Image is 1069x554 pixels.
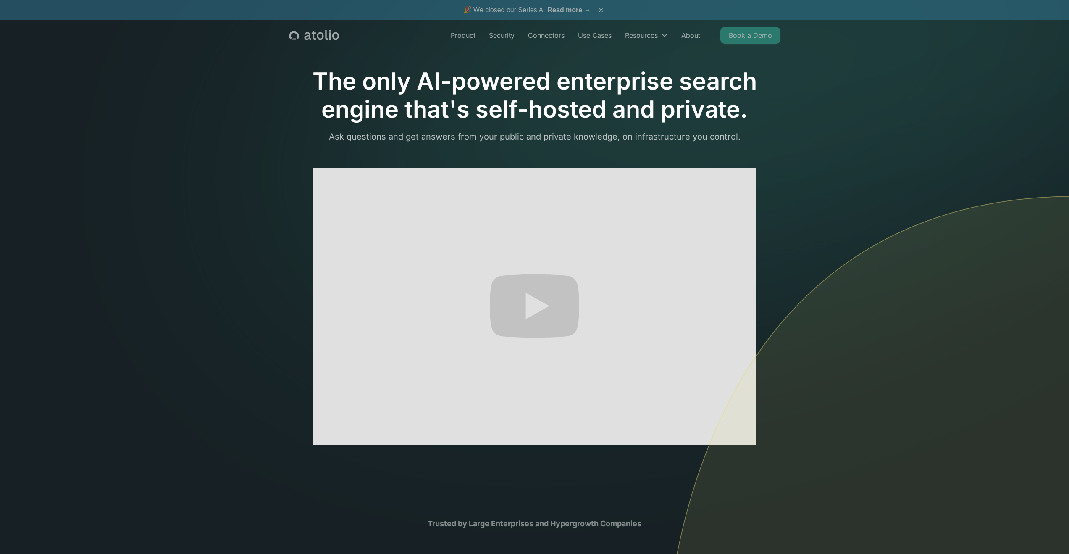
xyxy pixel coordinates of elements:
[463,5,591,15] span: 🎉 We closed our Series A!
[521,27,571,44] a: Connectors
[373,518,696,529] div: Trusted by Large Enterprises and Hypergrowth Companies
[548,6,591,13] a: Read more →
[289,67,780,124] h1: The only AI-powered enterprise search engine that's self-hosted and private.
[571,27,618,44] a: Use Cases
[675,27,707,44] a: About
[289,130,780,143] p: Ask questions and get answers from your public and private knowledge, on infrastructure you control.
[618,27,675,44] div: Resources
[444,27,482,44] a: Product
[289,30,339,41] a: home
[596,5,606,15] button: ×
[313,168,756,444] iframe: Atolio in 60 Seconds: Your AI-Enabled Enterprise Search Solution
[625,30,658,40] div: Resources
[720,27,780,44] a: Book a Demo
[482,27,521,44] a: Security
